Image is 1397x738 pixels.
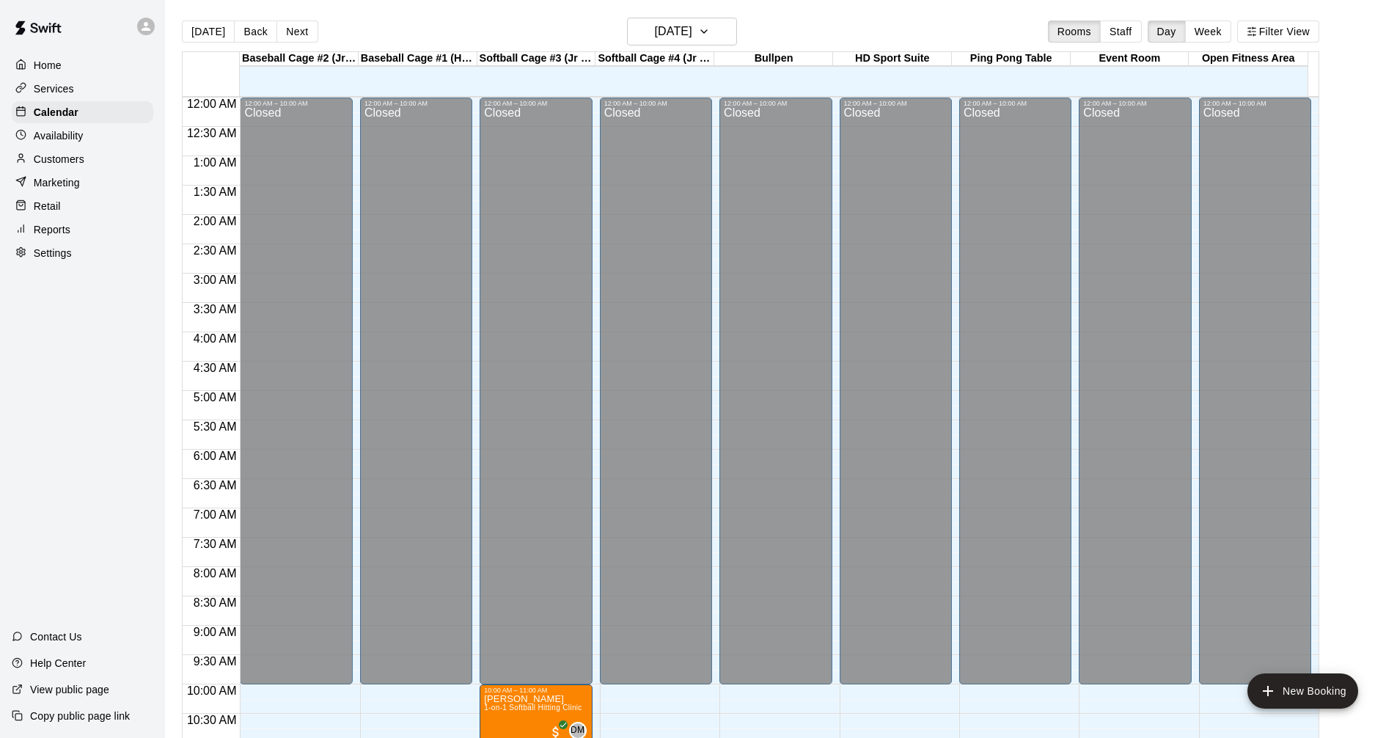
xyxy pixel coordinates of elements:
[190,391,241,403] span: 5:00 AM
[12,172,153,194] a: Marketing
[240,52,359,66] div: Baseball Cage #2 (Jr Hack Attack)
[190,215,241,227] span: 2:00 AM
[604,100,708,107] div: 12:00 AM – 10:00 AM
[964,100,1067,107] div: 12:00 AM – 10:00 AM
[34,58,62,73] p: Home
[844,107,947,690] div: Closed
[1100,21,1142,43] button: Staff
[190,362,241,374] span: 4:30 AM
[952,52,1071,66] div: Ping Pong Table
[244,107,348,690] div: Closed
[964,107,1067,690] div: Closed
[34,246,72,260] p: Settings
[484,687,587,694] div: 10:00 AM – 11:00 AM
[480,98,592,684] div: 12:00 AM – 10:00 AM: Closed
[190,567,241,580] span: 8:00 AM
[477,52,596,66] div: Softball Cage #3 (Jr Hack Attack)
[1203,100,1307,107] div: 12:00 AM – 10:00 AM
[655,21,692,42] h6: [DATE]
[34,105,78,120] p: Calendar
[34,199,61,213] p: Retail
[959,98,1071,684] div: 12:00 AM – 10:00 AM: Closed
[12,101,153,123] a: Calendar
[182,21,235,43] button: [DATE]
[844,100,947,107] div: 12:00 AM – 10:00 AM
[190,420,241,433] span: 5:30 AM
[714,52,833,66] div: Bullpen
[1083,107,1187,690] div: Closed
[12,219,153,241] a: Reports
[190,332,241,345] span: 4:00 AM
[34,222,70,237] p: Reports
[719,98,832,684] div: 12:00 AM – 10:00 AM: Closed
[12,125,153,147] a: Availability
[190,244,241,257] span: 2:30 AM
[1203,107,1307,690] div: Closed
[190,274,241,286] span: 3:00 AM
[34,81,74,96] p: Services
[183,684,241,697] span: 10:00 AM
[30,682,109,697] p: View public page
[1199,98,1311,684] div: 12:00 AM – 10:00 AM: Closed
[12,78,153,100] a: Services
[190,186,241,198] span: 1:30 AM
[12,148,153,170] a: Customers
[1148,21,1186,43] button: Day
[724,100,827,107] div: 12:00 AM – 10:00 AM
[627,18,737,45] button: [DATE]
[30,656,86,671] p: Help Center
[240,98,352,684] div: 12:00 AM – 10:00 AM: Closed
[183,127,241,139] span: 12:30 AM
[364,107,468,690] div: Closed
[484,704,582,712] span: 1-on-1 Softball Hitting Clinic
[12,242,153,264] a: Settings
[364,100,468,107] div: 12:00 AM – 10:00 AM
[34,128,84,143] p: Availability
[244,100,348,107] div: 12:00 AM – 10:00 AM
[190,450,241,462] span: 6:00 AM
[12,195,153,217] a: Retail
[183,98,241,110] span: 12:00 AM
[484,100,587,107] div: 12:00 AM – 10:00 AM
[190,303,241,315] span: 3:30 AM
[30,709,130,723] p: Copy public page link
[1247,673,1358,709] button: add
[1071,52,1189,66] div: Event Room
[1185,21,1231,43] button: Week
[190,596,241,609] span: 8:30 AM
[276,21,318,43] button: Next
[1237,21,1319,43] button: Filter View
[595,52,714,66] div: Softball Cage #4 (Jr Hack Attack)
[1083,100,1187,107] div: 12:00 AM – 10:00 AM
[12,54,153,76] a: Home
[190,508,241,521] span: 7:00 AM
[604,107,708,690] div: Closed
[190,479,241,492] span: 6:30 AM
[190,626,241,638] span: 9:00 AM
[183,714,241,726] span: 10:30 AM
[359,52,477,66] div: Baseball Cage #1 (Hack Attack)
[234,21,277,43] button: Back
[1048,21,1101,43] button: Rooms
[34,152,84,167] p: Customers
[30,629,82,644] p: Contact Us
[600,98,712,684] div: 12:00 AM – 10:00 AM: Closed
[1189,52,1308,66] div: Open Fitness Area
[34,175,80,190] p: Marketing
[571,723,584,738] span: DM
[1079,98,1191,684] div: 12:00 AM – 10:00 AM: Closed
[360,98,472,684] div: 12:00 AM – 10:00 AM: Closed
[190,538,241,550] span: 7:30 AM
[724,107,827,690] div: Closed
[484,107,587,690] div: Closed
[840,98,952,684] div: 12:00 AM – 10:00 AM: Closed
